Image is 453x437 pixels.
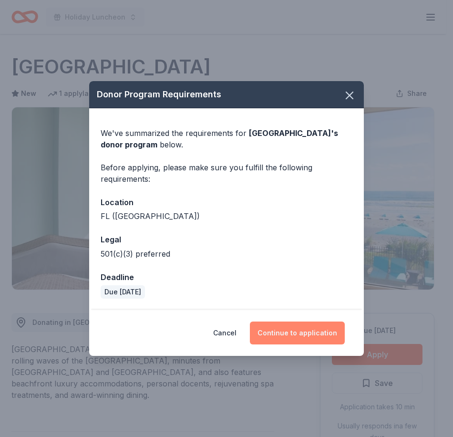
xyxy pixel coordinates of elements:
button: Cancel [213,322,237,344]
div: Due [DATE] [101,285,145,299]
div: FL ([GEOGRAPHIC_DATA]) [101,210,352,222]
div: Donor Program Requirements [89,81,364,108]
div: 501(c)(3) preferred [101,248,352,260]
div: Before applying, please make sure you fulfill the following requirements: [101,162,352,185]
button: Continue to application [250,322,345,344]
div: We've summarized the requirements for below. [101,127,352,150]
div: Location [101,196,352,208]
div: Legal [101,233,352,246]
div: Deadline [101,271,352,283]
